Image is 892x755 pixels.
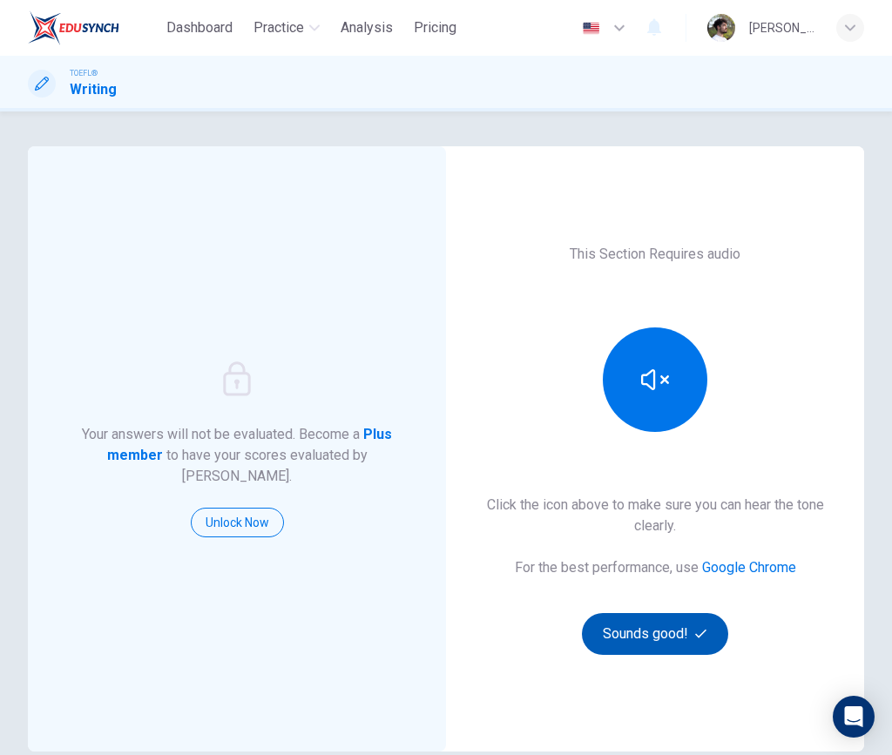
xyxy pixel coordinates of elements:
[191,508,284,537] button: Unlock Now
[515,557,796,578] h6: For the best performance, use
[334,12,400,44] button: Analysis
[28,10,119,45] img: EduSynch logo
[253,17,304,38] span: Practice
[70,67,98,79] span: TOEFL®
[159,12,240,44] button: Dashboard
[702,559,796,576] a: Google Chrome
[107,426,393,463] strong: Plus member
[833,696,875,738] div: Open Intercom Messenger
[341,17,393,38] span: Analysis
[407,12,463,44] button: Pricing
[414,17,456,38] span: Pricing
[247,12,327,44] button: Practice
[474,495,836,536] h6: Click the icon above to make sure you can hear the tone clearly.
[749,17,815,38] div: [PERSON_NAME]
[166,17,233,38] span: Dashboard
[707,14,735,42] img: Profile picture
[70,79,117,100] h1: Writing
[28,10,159,45] a: EduSynch logo
[80,424,395,487] h6: Your answers will not be evaluated. Become a to have your scores evaluated by [PERSON_NAME].
[582,613,728,655] button: Sounds good!
[570,244,740,265] h6: This Section Requires audio
[580,22,602,35] img: en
